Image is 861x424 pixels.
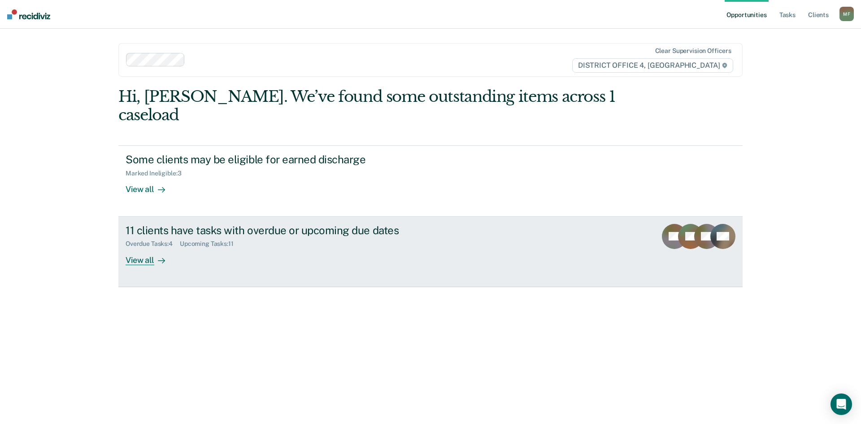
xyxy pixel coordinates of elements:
[126,153,440,166] div: Some clients may be eligible for earned discharge
[126,170,188,177] div: Marked Ineligible : 3
[572,58,733,73] span: DISTRICT OFFICE 4, [GEOGRAPHIC_DATA]
[126,240,180,248] div: Overdue Tasks : 4
[7,9,50,19] img: Recidiviz
[831,393,852,415] div: Open Intercom Messenger
[126,224,440,237] div: 11 clients have tasks with overdue or upcoming due dates
[118,87,618,124] div: Hi, [PERSON_NAME]. We’ve found some outstanding items across 1 caseload
[655,47,731,55] div: Clear supervision officers
[180,240,241,248] div: Upcoming Tasks : 11
[118,145,743,216] a: Some clients may be eligible for earned dischargeMarked Ineligible:3View all
[126,177,176,195] div: View all
[118,217,743,287] a: 11 clients have tasks with overdue or upcoming due datesOverdue Tasks:4Upcoming Tasks:11View all
[839,7,854,21] div: M F
[126,248,176,265] div: View all
[839,7,854,21] button: MF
